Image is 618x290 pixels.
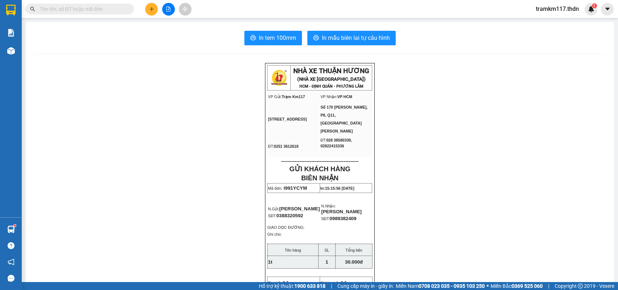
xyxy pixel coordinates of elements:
span: question-circle [8,242,14,249]
span: Tổng tiền [345,248,362,252]
span: 15:15:56 [DATE] [325,186,354,190]
span: 0388320592 [276,213,303,218]
span: In tem 100mm [259,33,296,42]
span: printer [250,35,256,42]
span: printer [313,35,319,42]
span: Trạm Km117 [282,94,305,99]
span: I991YCYM [284,185,307,191]
span: Phí thu hộ: [320,281,340,285]
span: SĐT: [321,217,329,221]
span: Ghi chú: [267,232,282,236]
img: warehouse-icon [7,226,15,233]
span: tramkm117.thdn [530,4,585,13]
span: 028 38580330, 02822415336 [320,138,352,148]
button: printerIn tem 100mm [244,31,302,45]
img: icon-new-feature [588,6,594,12]
sup: 1 [14,224,16,227]
span: In: [320,186,354,190]
span: | [331,282,332,290]
strong: 1900 633 818 [294,283,325,289]
strong: 0369 525 060 [512,283,543,289]
span: In mẫu biên lai tự cấu hình [322,33,390,42]
span: VP HCM [337,94,352,99]
strong: HCM - ĐỊNH QUÁN - PHƯƠNG LÂM [299,84,363,89]
span: 30.000đ [345,259,363,265]
span: VP Gửi: [268,94,282,99]
img: solution-icon [7,29,15,37]
span: N.Gửi: [268,207,320,211]
span: copyright [578,283,583,289]
span: Hỗ trợ kỹ thuật: [259,282,325,290]
span: [PERSON_NAME] [279,206,320,211]
span: 1 [325,259,328,265]
span: Tên hàng [285,248,301,252]
span: 1 [593,3,596,8]
span: SL [324,248,329,252]
strong: GỬI KHÁCH HÀNG [289,165,350,173]
button: printerIn mẫu biên lai tự cấu hình [307,31,396,45]
span: file-add [166,7,171,12]
span: Miền Bắc [491,282,543,290]
sup: 1 [592,3,597,8]
span: plus [149,7,154,12]
span: message [8,275,14,282]
input: Tìm tên, số ĐT hoặc mã đơn [40,5,125,13]
strong: BIÊN NHẬN [301,174,339,182]
span: caret-down [604,6,611,12]
span: ---------------------------------------------- [281,158,358,164]
button: file-add [162,3,175,16]
img: logo [270,69,288,87]
span: search [30,7,35,12]
span: ⚪️ [487,285,489,287]
span: Cung cấp máy in - giấy in: [337,282,394,290]
span: ĐT: [320,138,326,142]
span: ĐT: [268,144,274,148]
span: SĐT: [268,214,303,218]
img: warehouse-icon [7,47,15,55]
img: logo-vxr [6,5,16,16]
span: Miền Nam [396,282,485,290]
span: 0đ [341,280,346,286]
span: Mã đơn: [268,186,282,190]
span: GIAO DỌC ĐƯỜNG: [267,225,304,230]
strong: 0708 023 035 - 0935 103 250 [419,283,485,289]
span: 0đ [283,280,289,286]
span: 1t [268,259,272,265]
button: plus [145,3,158,16]
span: 0251 3612618 [274,144,298,148]
span: [PERSON_NAME] [321,209,362,214]
span: Thu hộ: [268,281,281,285]
button: aim [179,3,192,16]
strong: NHÀ XE THUẬN HƯƠNG [293,67,369,75]
span: 0989382409 [329,216,356,221]
span: N.Nhận: [321,204,336,208]
span: VP Nhận: [320,94,337,99]
button: caret-down [601,3,614,16]
span: | [548,282,549,290]
strong: (NHÀ XE [GEOGRAPHIC_DATA]) [297,76,366,82]
span: notification [8,259,14,265]
span: aim [182,7,188,12]
span: Số 170 [PERSON_NAME], P8, Q11, [GEOGRAPHIC_DATA][PERSON_NAME] [320,105,367,133]
span: [STREET_ADDRESS] [268,117,307,121]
